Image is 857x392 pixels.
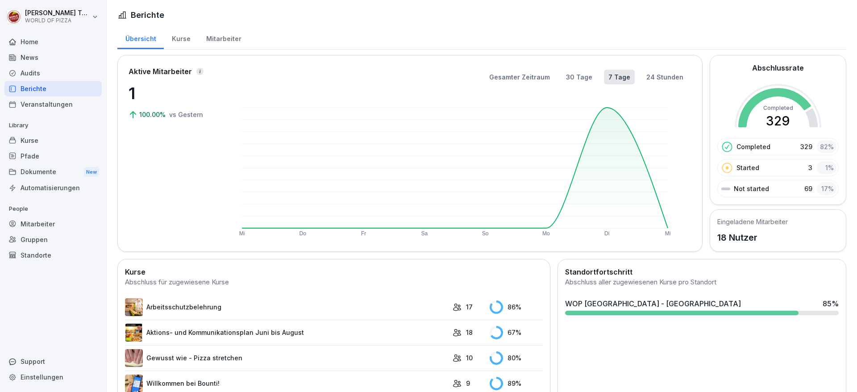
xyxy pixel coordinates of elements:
[562,70,597,84] button: 30 Tage
[490,300,543,314] div: 86 %
[139,110,167,119] p: 100.00%
[736,142,770,151] p: Completed
[4,202,102,216] p: People
[565,277,839,288] div: Abschluss aller zugewiesenen Kurse pro Standort
[565,298,741,309] div: WOP [GEOGRAPHIC_DATA] - [GEOGRAPHIC_DATA]
[125,349,143,367] img: omtcyif9wkfkbfxep8chs03y.png
[542,230,550,237] text: Mo
[4,180,102,196] a: Automatisierungen
[466,302,473,312] p: 17
[125,349,448,367] a: Gewusst wie - Pizza stretchen
[164,26,198,49] a: Kurse
[800,142,812,151] p: 329
[466,379,470,388] p: 9
[752,63,804,73] h2: Abschlussrate
[421,230,428,237] text: Sa
[490,351,543,365] div: 80 %
[4,118,102,133] p: Library
[817,161,836,174] div: 1 %
[125,298,143,316] img: reu9pwv5jenc8sl7wjlftqhe.png
[823,298,839,309] div: 85 %
[4,81,102,96] a: Berichte
[817,182,836,195] div: 17 %
[808,163,812,172] p: 3
[642,70,688,84] button: 24 Stunden
[604,70,635,84] button: 7 Tage
[485,70,554,84] button: Gesamter Zeitraum
[490,377,543,390] div: 89 %
[562,295,842,319] a: WOP [GEOGRAPHIC_DATA] - [GEOGRAPHIC_DATA]85%
[665,230,671,237] text: Mi
[129,81,218,105] p: 1
[4,148,102,164] a: Pfade
[25,9,90,17] p: [PERSON_NAME] Tech
[4,133,102,148] a: Kurse
[84,167,99,177] div: New
[125,277,543,288] div: Abschluss für zugewiesene Kurse
[129,66,192,77] p: Aktive Mitarbeiter
[4,96,102,112] a: Veranstaltungen
[4,369,102,385] a: Einstellungen
[300,230,307,237] text: Do
[4,247,102,263] a: Standorte
[25,17,90,24] p: WORLD OF PIZZA
[717,217,788,226] h5: Eingeladene Mitarbeiter
[804,184,812,193] p: 69
[239,230,245,237] text: Mi
[125,324,143,342] img: wv9qdipp89lowhfx6mawjprm.png
[466,353,473,363] p: 10
[717,231,788,244] p: 18 Nutzer
[817,140,836,153] div: 82 %
[169,110,203,119] p: vs Gestern
[125,298,448,316] a: Arbeitsschutzbelehrung
[131,9,164,21] h1: Berichte
[198,26,249,49] a: Mitarbeiter
[4,354,102,369] div: Support
[4,216,102,232] a: Mitarbeiter
[117,26,164,49] a: Übersicht
[125,324,448,342] a: Aktions- und Kommunikationsplan Juni bis August
[4,65,102,81] a: Audits
[734,184,769,193] p: Not started
[482,230,489,237] text: So
[565,267,839,277] h2: Standortfortschritt
[125,267,543,277] h2: Kurse
[4,50,102,65] a: News
[361,230,366,237] text: Fr
[4,164,102,180] div: Dokumente
[604,230,609,237] text: Di
[4,34,102,50] a: Home
[4,232,102,247] a: Gruppen
[4,164,102,180] a: DokumenteNew
[736,163,759,172] p: Started
[490,326,543,339] div: 67 %
[466,328,473,337] p: 18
